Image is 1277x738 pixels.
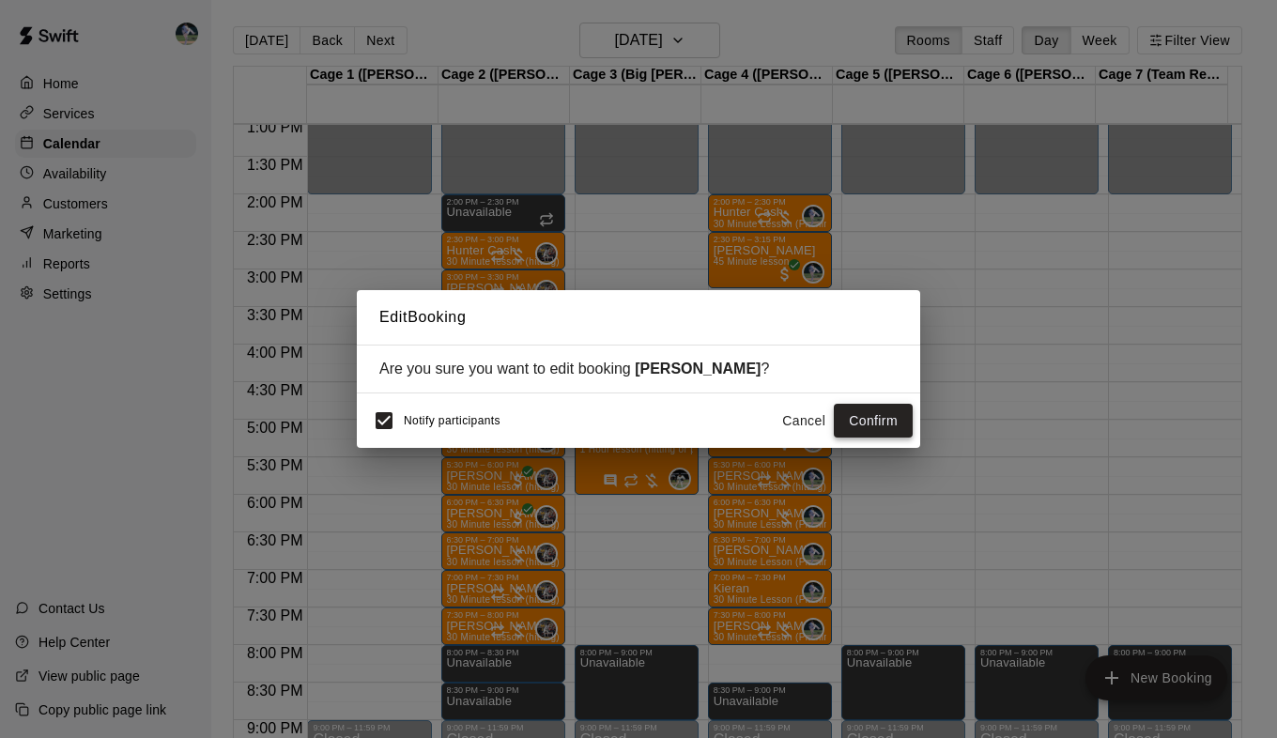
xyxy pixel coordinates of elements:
[379,361,898,377] div: Are you sure you want to edit booking ?
[834,404,913,438] button: Confirm
[357,290,920,345] h2: Edit Booking
[404,414,500,427] span: Notify participants
[635,361,761,377] strong: [PERSON_NAME]
[774,404,834,438] button: Cancel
